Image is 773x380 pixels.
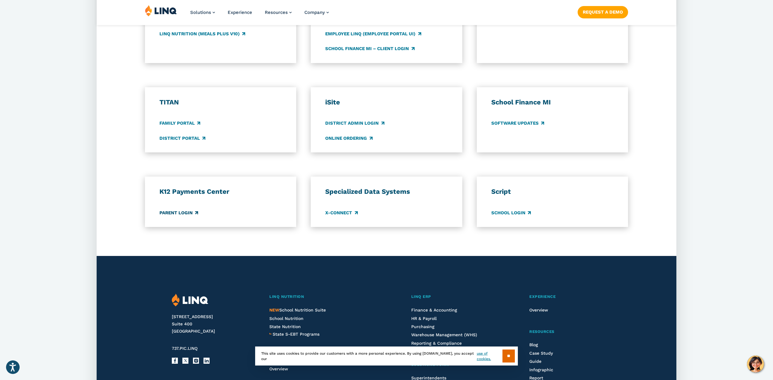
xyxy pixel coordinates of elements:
a: District Admin Login [325,120,384,127]
h3: iSite [325,98,447,107]
img: LINQ | K‑12 Software [172,294,208,307]
address: [STREET_ADDRESS] Suite 400 [GEOGRAPHIC_DATA] [172,313,255,335]
h3: TITAN [159,98,282,107]
a: School Login [491,209,531,216]
a: State Nutrition [269,324,301,329]
span: Company [304,10,325,15]
h3: K12 Payments Center [159,187,282,196]
span: Solutions [190,10,211,15]
a: Request a Demo [578,6,628,18]
span: Resources [529,329,554,334]
a: NEWSchool Nutrition Suite [269,308,326,312]
nav: Primary Navigation [190,5,329,25]
nav: Button Navigation [578,5,628,18]
a: Solutions [190,10,215,15]
a: X-Connect [325,209,358,216]
h3: Script [491,187,614,196]
a: School Nutrition [269,316,303,321]
a: Company [304,10,329,15]
span: Experience [529,294,556,299]
a: Overview [529,308,548,312]
span: State S-EBT Programs [273,332,319,337]
a: HR & Payroll [411,316,437,321]
a: School Finance MI – Client Login [325,45,414,52]
a: use of cookies. [477,351,502,362]
a: Warehouse Management (WHS) [411,332,477,337]
span: 737.PIC.LINQ [172,346,197,351]
a: Purchasing [411,324,435,329]
a: Case Study [529,351,553,356]
a: LINQ Nutrition [269,294,379,300]
span: Resources [265,10,288,15]
span: LINQ ERP [411,294,431,299]
a: Experience [529,294,601,300]
a: Software Updates [491,120,544,127]
a: State S-EBT Programs [273,331,319,337]
a: Reporting & Compliance [411,341,462,346]
a: Resources [529,329,601,335]
div: This site uses cookies to provide our customers with a more personal experience. By using [DOMAIN... [255,346,518,366]
a: Blog [529,342,538,347]
span: LINQ Nutrition [269,294,304,299]
a: Family Portal [159,120,200,127]
a: Resources [265,10,292,15]
a: Online Ordering [325,135,372,142]
a: Parent Login [159,209,198,216]
button: Hello, have a question? Let’s chat. [747,356,764,372]
span: School Nutrition Suite [269,308,326,312]
img: LINQ | K‑12 Software [145,5,177,16]
h3: School Finance MI [491,98,614,107]
a: LINQ Nutrition (Meals Plus v10) [159,30,245,37]
a: Finance & Accounting [411,308,457,312]
a: District Portal [159,135,205,142]
a: LINQ ERP [411,294,498,300]
h3: Specialized Data Systems [325,187,447,196]
a: Experience [228,10,252,15]
a: Employee LINQ (Employee Portal UI) [325,30,421,37]
span: NEW [269,308,279,312]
